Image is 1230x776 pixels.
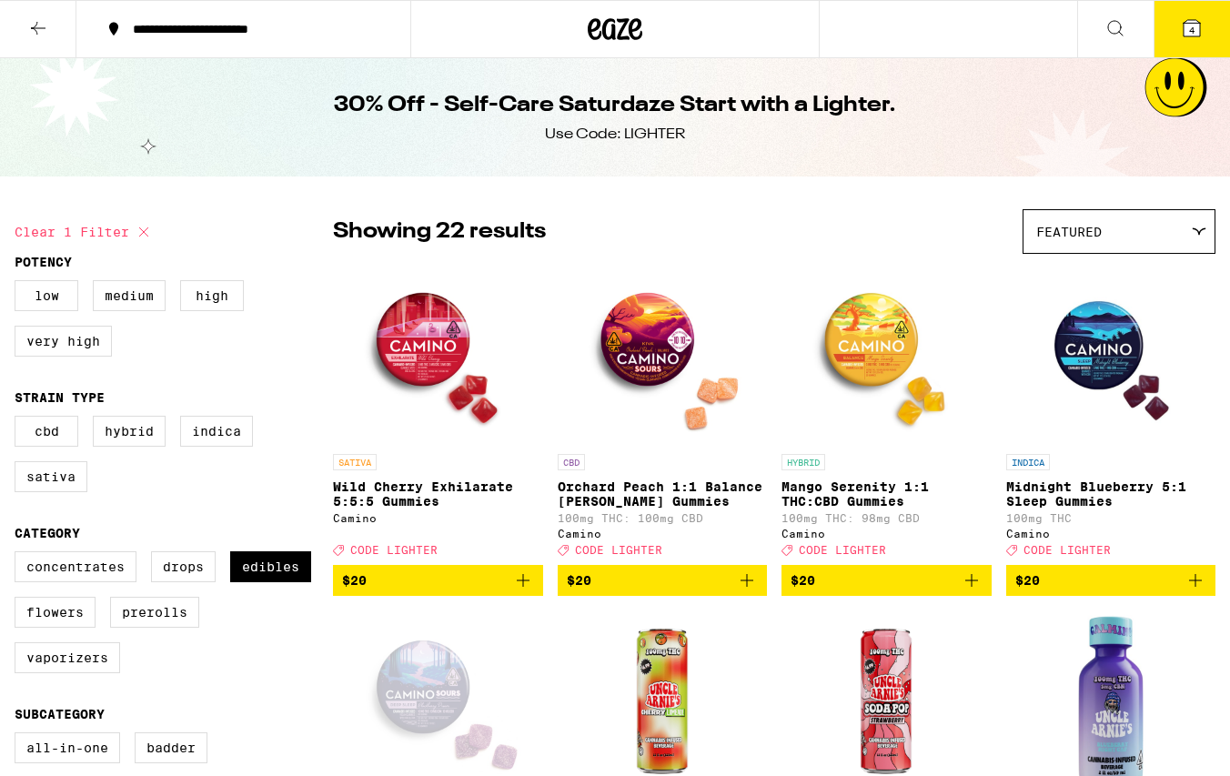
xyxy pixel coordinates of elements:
[781,479,992,509] p: Mango Serenity 1:1 THC:CBD Gummies
[1189,25,1195,35] span: 4
[558,479,768,509] p: Orchard Peach 1:1 Balance [PERSON_NAME] Gummies
[15,416,78,447] label: CBD
[15,526,80,540] legend: Category
[15,642,120,673] label: Vaporizers
[15,390,105,405] legend: Strain Type
[333,479,543,509] p: Wild Cherry Exhilarate 5:5:5 Gummies
[15,255,72,269] legend: Potency
[333,454,377,470] p: SATIVA
[15,280,78,311] label: Low
[15,209,155,255] button: Clear 1 filter
[558,454,585,470] p: CBD
[781,512,992,524] p: 100mg THC: 98mg CBD
[1015,573,1040,588] span: $20
[151,551,216,582] label: Drops
[180,280,244,311] label: High
[1006,454,1050,470] p: INDICA
[558,263,768,565] a: Open page for Orchard Peach 1:1 Balance Sours Gummies from Camino
[1006,528,1216,539] div: Camino
[781,263,992,565] a: Open page for Mango Serenity 1:1 THC:CBD Gummies from Camino
[1023,544,1111,556] span: CODE LIGHTER
[15,551,136,582] label: Concentrates
[575,544,662,556] span: CODE LIGHTER
[93,416,166,447] label: Hybrid
[93,280,166,311] label: Medium
[571,263,753,445] img: Camino - Orchard Peach 1:1 Balance Sours Gummies
[1036,225,1102,239] span: Featured
[1154,1,1230,57] button: 4
[795,263,977,445] img: Camino - Mango Serenity 1:1 THC:CBD Gummies
[347,263,529,445] img: Camino - Wild Cherry Exhilarate 5:5:5 Gummies
[15,707,105,721] legend: Subcategory
[15,326,112,357] label: Very High
[333,217,546,247] p: Showing 22 results
[1006,479,1216,509] p: Midnight Blueberry 5:1 Sleep Gummies
[1020,263,1202,445] img: Camino - Midnight Blueberry 5:1 Sleep Gummies
[15,732,120,763] label: All-In-One
[1006,565,1216,596] button: Add to bag
[135,732,207,763] label: Badder
[15,597,96,628] label: Flowers
[558,528,768,539] div: Camino
[180,416,253,447] label: Indica
[567,573,591,588] span: $20
[342,573,367,588] span: $20
[110,597,199,628] label: Prerolls
[333,512,543,524] div: Camino
[781,454,825,470] p: HYBRID
[15,461,87,492] label: Sativa
[781,528,992,539] div: Camino
[350,544,438,556] span: CODE LIGHTER
[1006,263,1216,565] a: Open page for Midnight Blueberry 5:1 Sleep Gummies from Camino
[799,544,886,556] span: CODE LIGHTER
[333,565,543,596] button: Add to bag
[781,565,992,596] button: Add to bag
[545,125,685,145] div: Use Code: LIGHTER
[1006,512,1216,524] p: 100mg THC
[558,512,768,524] p: 100mg THC: 100mg CBD
[558,565,768,596] button: Add to bag
[230,551,311,582] label: Edibles
[791,573,815,588] span: $20
[333,263,543,565] a: Open page for Wild Cherry Exhilarate 5:5:5 Gummies from Camino
[334,90,896,121] h1: 30% Off - Self-Care Saturdaze Start with a Lighter.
